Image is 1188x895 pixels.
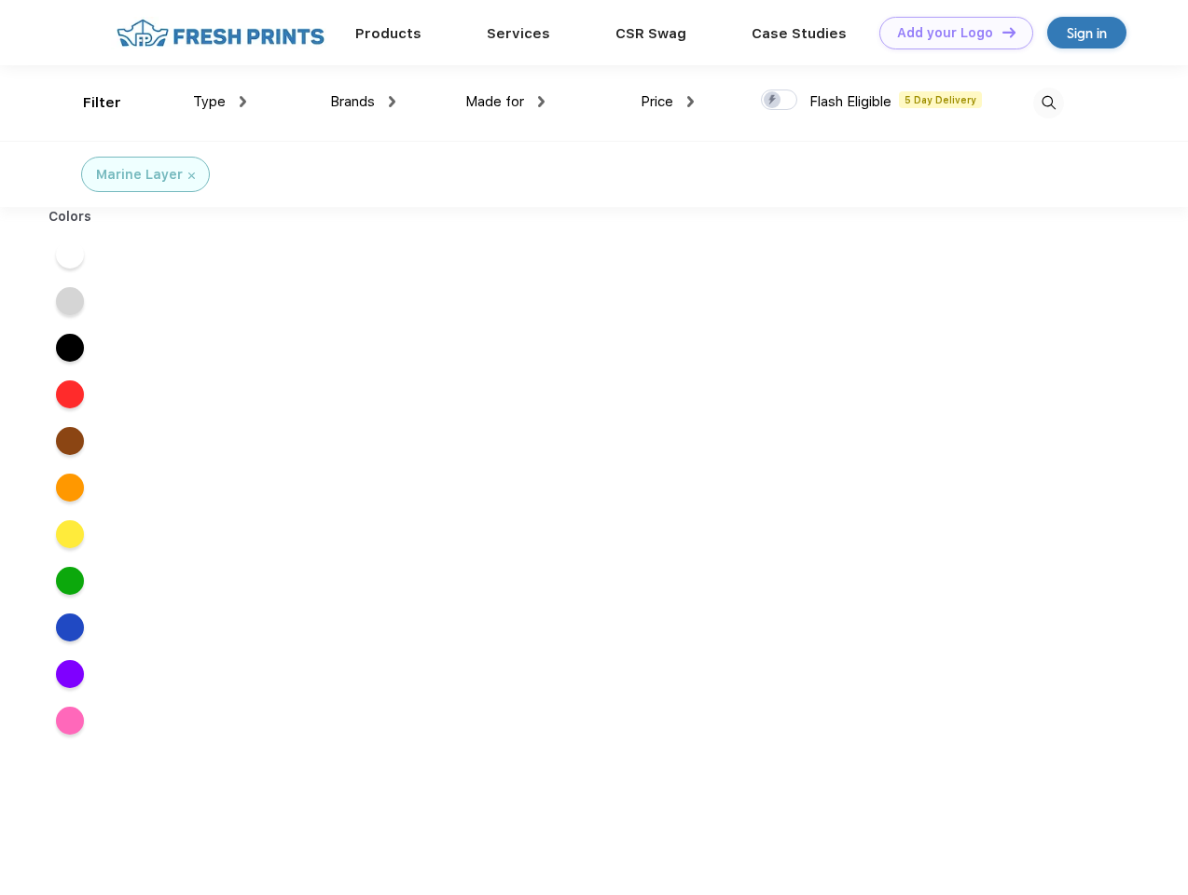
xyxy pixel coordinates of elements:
[1033,88,1064,118] img: desktop_search.svg
[899,91,982,108] span: 5 Day Delivery
[96,165,183,185] div: Marine Layer
[465,93,524,110] span: Made for
[83,92,121,114] div: Filter
[687,96,694,107] img: dropdown.png
[897,25,993,41] div: Add your Logo
[1067,22,1107,44] div: Sign in
[1047,17,1126,48] a: Sign in
[615,25,686,42] a: CSR Swag
[240,96,246,107] img: dropdown.png
[538,96,545,107] img: dropdown.png
[641,93,673,110] span: Price
[111,17,330,49] img: fo%20logo%202.webp
[355,25,421,42] a: Products
[193,93,226,110] span: Type
[330,93,375,110] span: Brands
[487,25,550,42] a: Services
[389,96,395,107] img: dropdown.png
[1002,27,1015,37] img: DT
[35,207,106,227] div: Colors
[188,172,195,179] img: filter_cancel.svg
[809,93,891,110] span: Flash Eligible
